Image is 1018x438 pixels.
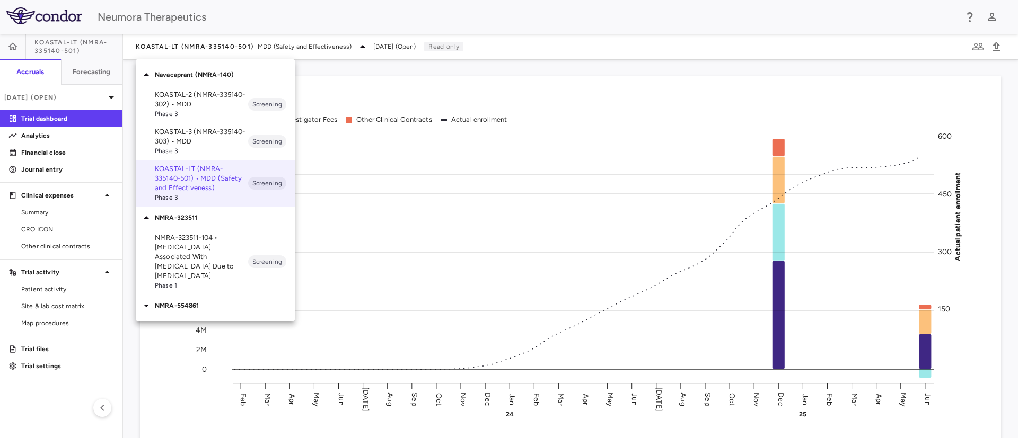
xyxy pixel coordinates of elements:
[155,164,248,193] p: KOASTAL-LT (NMRA-335140-501) • MDD (Safety and Effectiveness)
[136,160,295,207] div: KOASTAL-LT (NMRA-335140-501) • MDD (Safety and Effectiveness)Phase 3Screening
[155,146,248,156] span: Phase 3
[155,127,248,146] p: KOASTAL-3 (NMRA-335140-303) • MDD
[248,137,286,146] span: Screening
[248,100,286,109] span: Screening
[155,233,248,281] p: NMRA-323511-104 • [MEDICAL_DATA] Associated With [MEDICAL_DATA] Due to [MEDICAL_DATA]
[248,178,286,188] span: Screening
[136,229,295,294] div: NMRA-323511-104 • [MEDICAL_DATA] Associated With [MEDICAL_DATA] Due to [MEDICAL_DATA]Phase 1Scree...
[155,193,248,202] span: Phase 3
[136,123,295,160] div: KOASTAL-3 (NMRA-335140-303) • MDDPhase 3Screening
[155,70,295,79] p: Navacaprant (NMRA-140)
[248,257,286,266] span: Screening
[136,207,295,229] div: NMRA-323511
[155,109,248,119] span: Phase 3
[136,64,295,86] div: Navacaprant (NMRA-140)
[136,294,295,317] div: NMRA-554861
[155,90,248,109] p: KOASTAL-2 (NMRA-335140-302) • MDD
[155,281,248,290] span: Phase 1
[155,213,295,222] p: NMRA-323511
[155,301,295,310] p: NMRA-554861
[136,86,295,123] div: KOASTAL-2 (NMRA-335140-302) • MDDPhase 3Screening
